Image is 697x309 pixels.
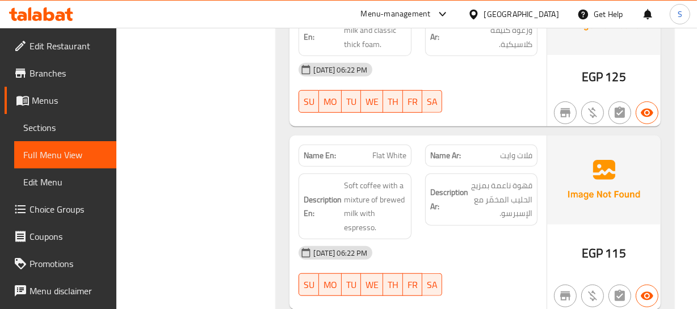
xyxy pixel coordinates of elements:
[30,284,107,298] span: Menu disclaimer
[430,150,461,162] strong: Name Ar:
[361,90,383,113] button: WE
[636,101,658,124] button: Available
[23,175,107,189] span: Edit Menu
[5,196,116,223] a: Choice Groups
[471,10,532,52] span: إسبرسو مع حليب ورغوة كثيفة كلاسيكية.
[299,90,319,113] button: SU
[342,90,361,113] button: TU
[14,114,116,141] a: Sections
[581,285,604,307] button: Purchased item
[5,60,116,87] a: Branches
[427,94,438,110] span: SA
[383,273,403,296] button: TH
[430,185,468,213] strong: Description Ar:
[14,168,116,196] a: Edit Menu
[403,273,422,296] button: FR
[383,90,403,113] button: TH
[30,39,107,53] span: Edit Restaurant
[304,150,336,162] strong: Name En:
[30,257,107,270] span: Promotions
[346,94,356,110] span: TU
[319,90,342,113] button: MO
[324,94,337,110] span: MO
[471,179,532,221] span: قهوة ناعمة بمزيج الحليب المخمّر مع الإسبرسو.
[427,277,438,293] span: SA
[388,94,398,110] span: TH
[30,230,107,243] span: Coupons
[678,8,682,20] span: S
[304,193,342,221] strong: Description En:
[408,94,418,110] span: FR
[5,277,116,304] a: Menu disclaimer
[5,87,116,114] a: Menus
[5,250,116,277] a: Promotions
[319,273,342,296] button: MO
[299,273,319,296] button: SU
[554,101,577,124] button: Not branch specific item
[608,101,631,124] button: Not has choices
[324,277,337,293] span: MO
[304,94,314,110] span: SU
[582,66,603,88] span: EGP
[361,273,383,296] button: WE
[342,273,361,296] button: TU
[344,10,406,52] span: Espresso with milk and classic thick foam.
[366,94,379,110] span: WE
[5,223,116,250] a: Coupons
[14,141,116,168] a: Full Menu View
[23,148,107,162] span: Full Menu View
[304,16,342,44] strong: Description En:
[304,277,314,293] span: SU
[30,202,107,216] span: Choice Groups
[30,66,107,80] span: Branches
[581,101,604,124] button: Purchased item
[346,277,356,293] span: TU
[388,277,398,293] span: TH
[582,242,603,264] span: EGP
[605,242,625,264] span: 115
[366,277,379,293] span: WE
[5,32,116,60] a: Edit Restaurant
[636,285,658,307] button: Available
[361,7,431,21] div: Menu-management
[32,94,107,107] span: Menus
[554,285,577,307] button: Not branch specific item
[422,273,442,296] button: SA
[547,136,661,224] img: Ae5nvW7+0k+MAAAAAElFTkSuQmCC
[309,65,372,75] span: [DATE] 06:22 PM
[309,248,372,259] span: [DATE] 06:22 PM
[484,8,559,20] div: [GEOGRAPHIC_DATA]
[608,285,631,307] button: Not has choices
[500,150,532,162] span: فلات وايت
[422,90,442,113] button: SA
[403,90,422,113] button: FR
[372,150,406,162] span: Flat White
[605,66,625,88] span: 125
[344,179,406,234] span: Soft coffee with a mixture of brewed milk with espresso.
[430,16,468,44] strong: Description Ar:
[23,121,107,134] span: Sections
[408,277,418,293] span: FR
